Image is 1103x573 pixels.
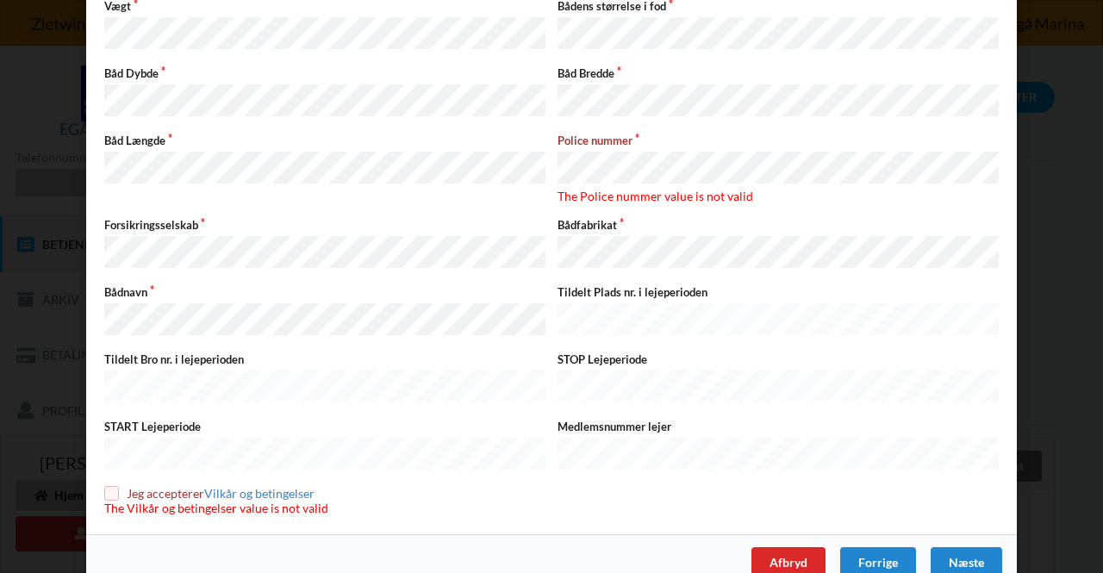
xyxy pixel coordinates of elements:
span: The Vilkår og betingelser value is not valid [104,501,328,515]
label: STOP Lejeperiode [558,352,999,367]
label: START Lejeperiode [104,419,545,434]
label: Tildelt Plads nr. i lejeperioden [558,284,999,300]
label: Bådfabrikat [558,217,999,233]
label: Forsikringsselskab [104,217,545,233]
label: Police nummer [558,133,999,148]
span: The Police nummer value is not valid [558,189,753,203]
label: Tildelt Bro nr. i lejeperioden [104,352,545,367]
a: Vilkår og betingelser [204,486,315,501]
label: Båd Længde [104,133,545,148]
label: Jeg accepterer [104,486,328,501]
label: Båd Bredde [558,65,999,81]
label: Bådnavn [104,284,545,300]
label: Medlemsnummer lejer [558,419,999,434]
label: Båd Dybde [104,65,545,81]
